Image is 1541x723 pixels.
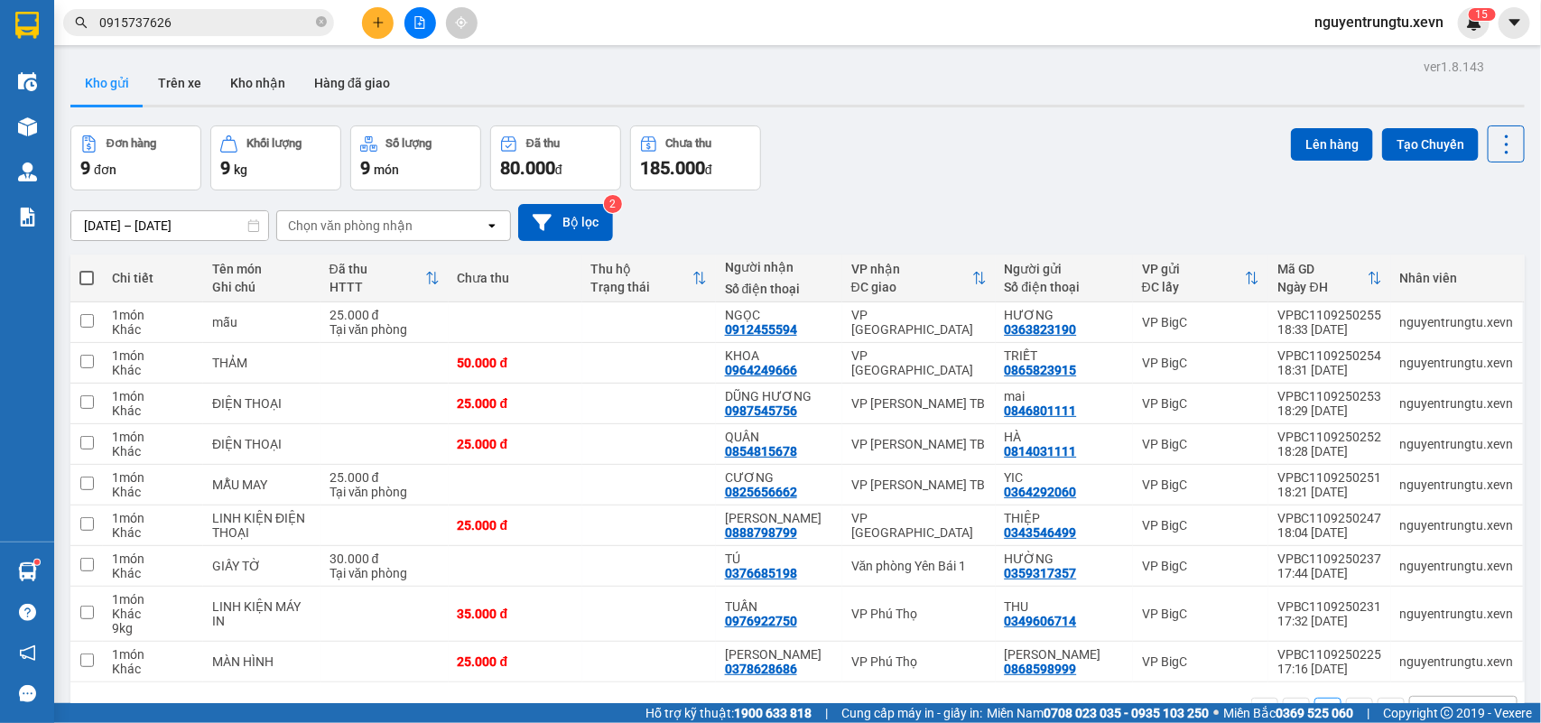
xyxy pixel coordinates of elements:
[112,485,194,499] div: Khác
[725,552,833,566] div: TÚ
[18,562,37,581] img: warehouse-icon
[725,470,833,485] div: CƯƠNG
[1005,614,1077,628] div: 0349606714
[485,218,499,233] svg: open
[1277,430,1382,444] div: VPBC1109250252
[1400,356,1514,370] div: nguyentrungtu.xevn
[19,604,36,621] span: question-circle
[112,322,194,337] div: Khác
[725,599,833,614] div: TUẤN
[107,137,156,150] div: Đơn hàng
[1005,389,1124,403] div: mai
[112,403,194,418] div: Khác
[725,511,833,525] div: HOÀNG LINH
[1142,356,1259,370] div: VP BigC
[490,125,621,190] button: Đã thu80.000đ
[1005,566,1077,580] div: 0359317357
[112,470,194,485] div: 1 món
[1499,7,1530,39] button: caret-down
[1300,11,1458,33] span: nguyentrungtu.xevn
[330,552,440,566] div: 30.000 đ
[1005,552,1124,566] div: HƯỜNG
[1400,607,1514,621] div: nguyentrungtu.xevn
[300,61,404,105] button: Hàng đã giao
[705,162,712,177] span: đ
[1277,308,1382,322] div: VPBC1109250255
[288,217,413,235] div: Chọn văn phòng nhận
[15,12,39,39] img: logo-vxr
[1277,389,1382,403] div: VPBC1109250253
[212,262,311,276] div: Tên món
[1277,403,1382,418] div: 18:29 [DATE]
[1424,57,1484,77] div: ver 1.8.143
[18,117,37,136] img: warehouse-icon
[350,125,481,190] button: Số lượng9món
[851,308,987,337] div: VP [GEOGRAPHIC_DATA]
[1133,255,1268,302] th: Toggle SortBy
[1367,703,1369,723] span: |
[1276,706,1353,720] strong: 0369 525 060
[1005,647,1124,662] div: TRẦN ANH
[1482,8,1489,21] span: 5
[1142,262,1245,276] div: VP gửi
[458,607,573,621] div: 35.000 đ
[841,703,982,723] span: Cung cấp máy in - giấy in:
[330,322,440,337] div: Tại văn phòng
[320,255,449,302] th: Toggle SortBy
[1005,262,1124,276] div: Người gửi
[725,389,833,403] div: DŨNG HƯƠNG
[112,607,194,621] div: Khác
[725,485,797,499] div: 0825656662
[446,7,478,39] button: aim
[458,396,573,411] div: 25.000 đ
[1142,607,1259,621] div: VP BigC
[1044,706,1209,720] strong: 0708 023 035 - 0935 103 250
[1142,437,1259,451] div: VP BigC
[1005,308,1124,322] div: HƯƠNG
[112,308,194,322] div: 1 món
[1277,566,1382,580] div: 17:44 [DATE]
[851,559,987,573] div: Văn phòng Yên Bái 1
[842,255,996,302] th: Toggle SortBy
[220,157,230,179] span: 9
[1277,485,1382,499] div: 18:21 [DATE]
[112,363,194,377] div: Khác
[1277,348,1382,363] div: VPBC1109250254
[1277,614,1382,628] div: 17:32 [DATE]
[851,280,972,294] div: ĐC giao
[458,518,573,533] div: 25.000 đ
[1277,322,1382,337] div: 18:33 [DATE]
[316,14,327,32] span: close-circle
[725,525,797,540] div: 0888798799
[725,662,797,676] div: 0378628686
[70,61,144,105] button: Kho gửi
[582,255,716,302] th: Toggle SortBy
[18,208,37,227] img: solution-icon
[374,162,399,177] span: món
[75,16,88,29] span: search
[851,654,987,669] div: VP Phú Thọ
[23,131,173,161] b: GỬI : VP BigC
[725,363,797,377] div: 0964249666
[1421,702,1477,720] div: 10 / trang
[725,430,833,444] div: QUÂN
[851,477,987,492] div: VP [PERSON_NAME] TB
[1291,128,1373,161] button: Lên hàng
[112,430,194,444] div: 1 món
[112,552,194,566] div: 1 món
[112,621,194,635] div: 9 kg
[71,211,268,240] input: Select a date range.
[1005,599,1124,614] div: THU
[1223,703,1353,723] span: Miền Bắc
[212,315,311,329] div: mẫu
[1005,430,1124,444] div: HÀ
[1005,485,1077,499] div: 0364292060
[1400,654,1514,669] div: nguyentrungtu.xevn
[1277,525,1382,540] div: 18:04 [DATE]
[112,511,194,525] div: 1 món
[212,599,311,628] div: LINH KIỆN MÁY IN
[94,162,116,177] span: đơn
[1005,280,1124,294] div: Số điện thoại
[458,437,573,451] div: 25.000 đ
[1005,511,1124,525] div: THIỆP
